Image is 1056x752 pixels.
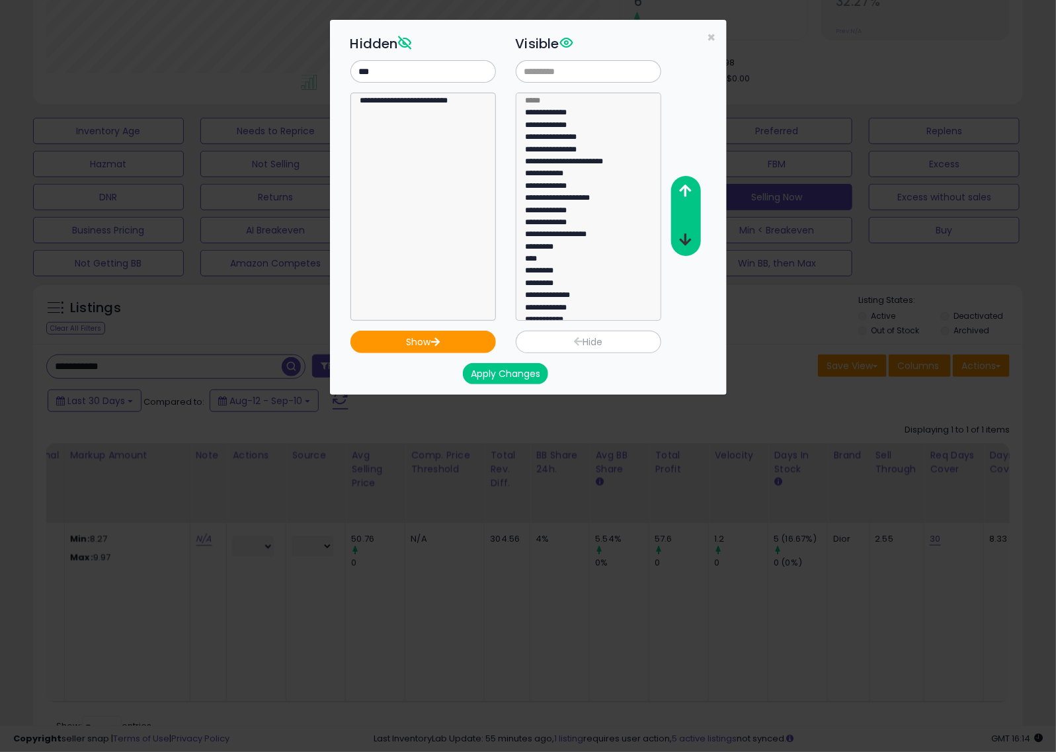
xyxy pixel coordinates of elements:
button: Apply Changes [463,363,548,384]
span: × [708,28,716,47]
button: Hide [516,331,661,353]
button: Show [350,331,496,353]
h3: Hidden [350,34,496,54]
h3: Visible [516,34,661,54]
